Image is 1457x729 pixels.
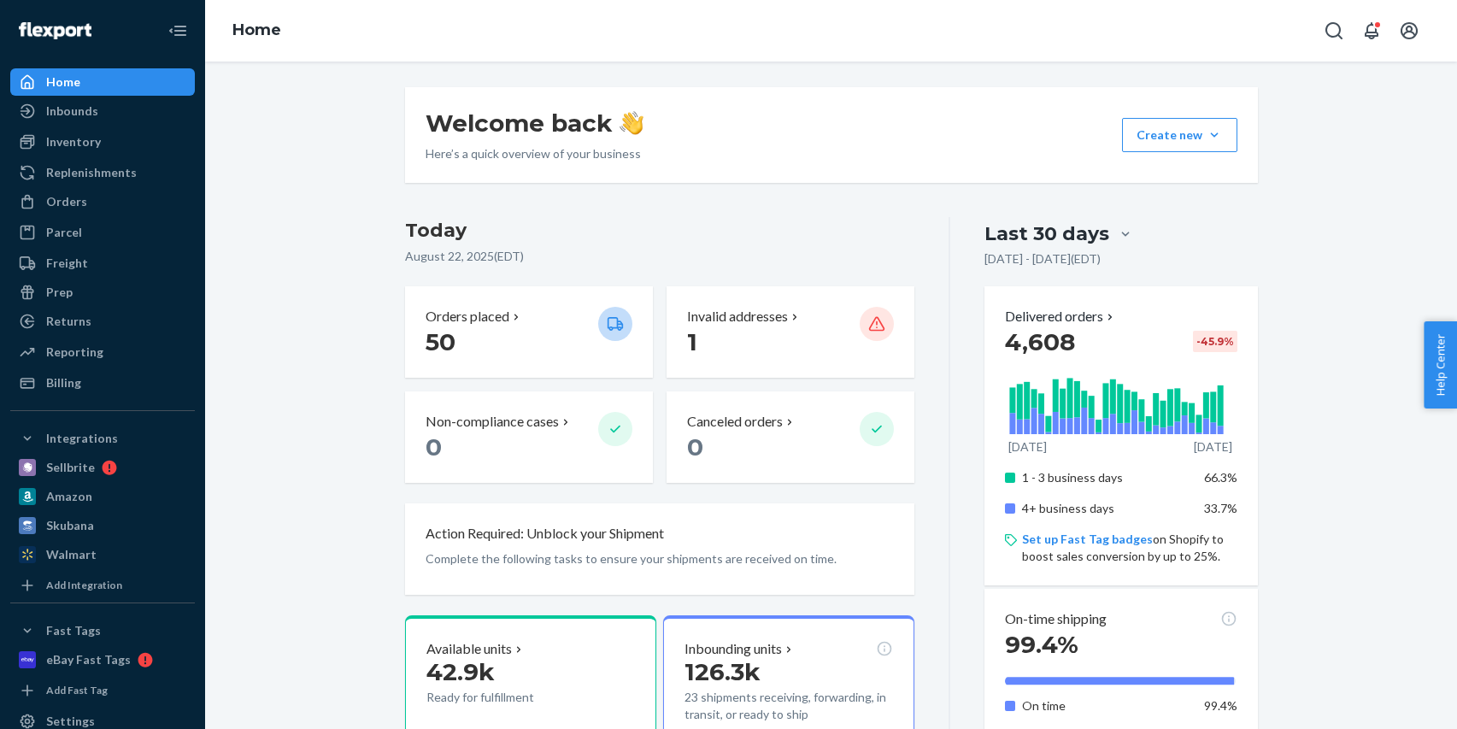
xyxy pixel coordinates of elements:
[10,369,195,397] a: Billing
[1346,678,1440,720] iframe: Opens a widget where you can chat to one of our agents
[1022,500,1190,517] p: 4+ business days
[46,284,73,301] div: Prep
[10,646,195,673] a: eBay Fast Tags
[46,164,137,181] div: Replenishments
[687,327,697,356] span: 1
[1204,470,1237,485] span: 66.3%
[46,459,95,476] div: Sellbrite
[667,391,914,483] button: Canceled orders 0
[10,159,195,186] a: Replenishments
[10,617,195,644] button: Fast Tags
[46,193,87,210] div: Orders
[46,313,91,330] div: Returns
[1022,469,1190,486] p: 1 - 3 business days
[46,578,122,592] div: Add Integration
[426,145,643,162] p: Here’s a quick overview of your business
[1005,307,1117,326] button: Delivered orders
[1204,698,1237,713] span: 99.4%
[46,103,98,120] div: Inbounds
[426,307,509,326] p: Orders placed
[1392,14,1426,48] button: Open account menu
[1204,501,1237,515] span: 33.7%
[426,412,559,432] p: Non-compliance cases
[10,425,195,452] button: Integrations
[10,68,195,96] a: Home
[10,680,195,701] a: Add Fast Tag
[1193,331,1237,352] div: -45.9 %
[10,483,195,510] a: Amazon
[232,21,281,39] a: Home
[219,6,295,56] ol: breadcrumbs
[46,488,92,505] div: Amazon
[687,432,703,462] span: 0
[684,657,761,686] span: 126.3k
[426,639,512,659] p: Available units
[46,430,118,447] div: Integrations
[1022,532,1153,546] a: Set up Fast Tag badges
[1008,438,1047,456] p: [DATE]
[684,639,782,659] p: Inbounding units
[1317,14,1351,48] button: Open Search Box
[10,97,195,125] a: Inbounds
[46,622,101,639] div: Fast Tags
[10,128,195,156] a: Inventory
[426,689,585,706] p: Ready for fulfillment
[687,307,788,326] p: Invalid addresses
[10,338,195,366] a: Reporting
[46,517,94,534] div: Skubana
[684,689,893,723] p: 23 shipments receiving, forwarding, in transit, or ready to ship
[46,374,81,391] div: Billing
[620,111,643,135] img: hand-wave emoji
[426,108,643,138] h1: Welcome back
[1424,321,1457,409] button: Help Center
[10,188,195,215] a: Orders
[1022,531,1237,565] p: on Shopify to boost sales conversion by up to 25%.
[1022,697,1190,714] p: On time
[46,344,103,361] div: Reporting
[46,651,131,668] div: eBay Fast Tags
[1005,327,1075,356] span: 4,608
[46,224,82,241] div: Parcel
[10,575,195,596] a: Add Integration
[405,248,915,265] p: August 22, 2025 ( EDT )
[426,657,495,686] span: 42.9k
[1194,438,1232,456] p: [DATE]
[1005,609,1107,629] p: On-time shipping
[405,217,915,244] h3: Today
[667,286,914,378] button: Invalid addresses 1
[46,73,80,91] div: Home
[1354,14,1389,48] button: Open notifications
[984,250,1101,267] p: [DATE] - [DATE] ( EDT )
[46,255,88,272] div: Freight
[1005,630,1078,659] span: 99.4%
[984,220,1109,247] div: Last 30 days
[405,286,653,378] button: Orders placed 50
[19,22,91,39] img: Flexport logo
[426,327,455,356] span: 50
[10,454,195,481] a: Sellbrite
[10,512,195,539] a: Skubana
[10,308,195,335] a: Returns
[687,412,783,432] p: Canceled orders
[10,541,195,568] a: Walmart
[10,250,195,277] a: Freight
[46,683,108,697] div: Add Fast Tag
[10,219,195,246] a: Parcel
[46,133,101,150] div: Inventory
[10,279,195,306] a: Prep
[426,550,895,567] p: Complete the following tasks to ensure your shipments are received on time.
[161,14,195,48] button: Close Navigation
[426,524,664,544] p: Action Required: Unblock your Shipment
[405,391,653,483] button: Non-compliance cases 0
[426,432,442,462] span: 0
[1122,118,1237,152] button: Create new
[46,546,97,563] div: Walmart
